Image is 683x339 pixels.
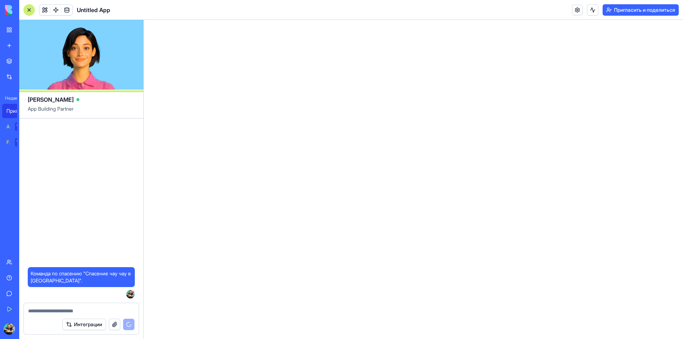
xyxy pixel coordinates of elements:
[77,6,110,14] span: Untitled App
[6,139,10,146] div: Feedback Form
[28,105,135,118] span: App Building Partner
[5,95,25,101] font: Недавний
[5,5,49,15] img: логотип
[126,290,135,298] img: ACg8ocICNWGUPPftjvdaYpYbbZSVGvTxNdxEaVTRzYI7H-RBA4znDZ9P=s96-c
[28,95,74,104] span: [PERSON_NAME]
[614,7,675,13] font: Пригласить и поделиться
[2,104,31,118] a: Приложение без названия
[6,123,10,130] div: AI Logo Generator
[6,108,69,114] font: Приложение без названия
[62,319,106,330] button: Интеграции
[603,4,679,16] button: Пригласить и поделиться
[15,138,26,147] div: TRY
[4,323,15,335] img: ACg8ocICNWGUPPftjvdaYpYbbZSVGvTxNdxEaVTRzYI7H-RBA4znDZ9P=s96-c
[15,122,26,131] div: TRY
[2,135,31,149] a: Feedback FormTRY
[74,321,102,327] font: Интеграции
[31,270,131,284] font: Команда по спасению "Спасение чау чау в [GEOGRAPHIC_DATA]".
[2,120,31,134] a: AI Logo GeneratorTRY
